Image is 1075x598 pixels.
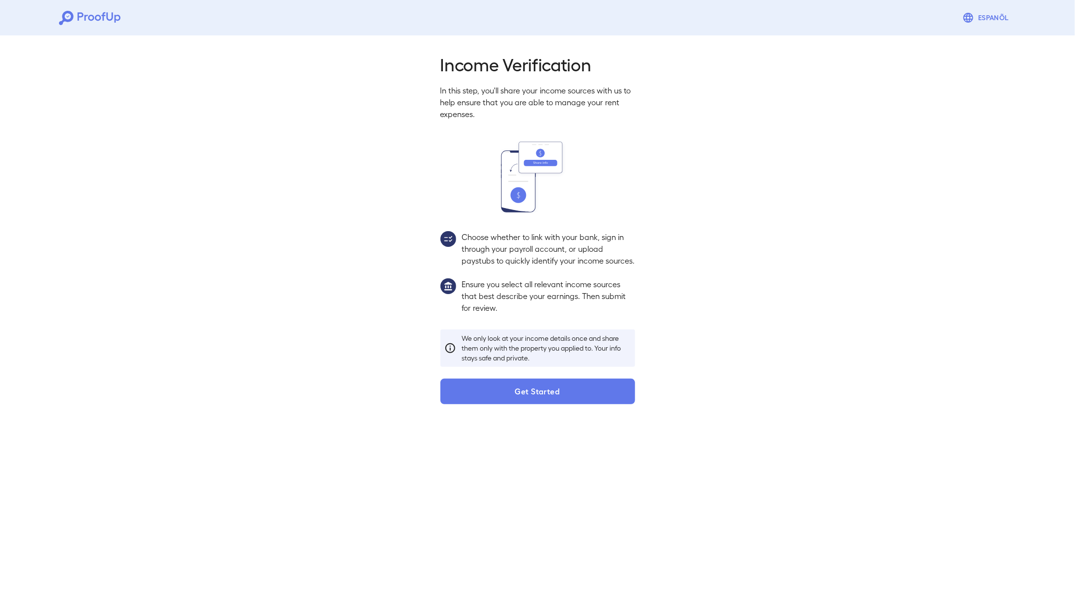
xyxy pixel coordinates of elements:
[501,142,575,212] img: transfer_money.svg
[462,278,635,314] p: Ensure you select all relevant income sources that best describe your earnings. Then submit for r...
[462,333,631,363] p: We only look at your income details once and share them only with the property you applied to. Yo...
[959,8,1016,28] button: Espanõl
[440,53,635,75] h2: Income Verification
[440,85,635,120] p: In this step, you'll share your income sources with us to help ensure that you are able to manage...
[440,278,456,294] img: group1.svg
[440,379,635,404] button: Get Started
[462,231,635,267] p: Choose whether to link with your bank, sign in through your payroll account, or upload paystubs t...
[440,231,456,247] img: group2.svg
